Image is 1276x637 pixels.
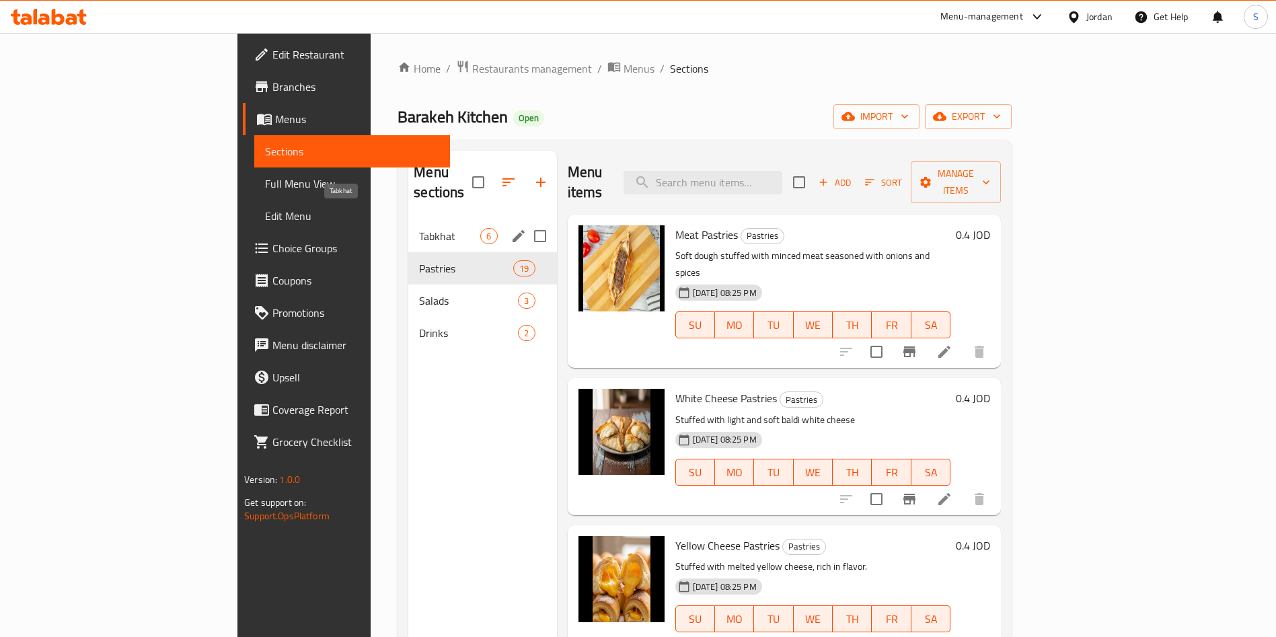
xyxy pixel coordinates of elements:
img: Yellow Cheese Pastries [578,536,665,622]
button: SU [675,311,715,338]
span: Add item [813,172,856,193]
span: Edit Menu [265,208,440,224]
span: TH [838,609,866,629]
a: Menus [607,60,654,77]
a: Restaurants management [456,60,592,77]
button: TU [754,605,793,632]
span: WE [799,315,827,335]
button: delete [963,336,996,368]
input: search [624,171,782,194]
span: Select all sections [464,168,492,196]
span: FR [877,609,905,629]
a: Edit Menu [254,200,451,232]
button: Branch-specific-item [893,336,926,368]
div: Pastries [741,228,784,244]
span: Pastries [419,260,513,276]
span: Pastries [741,228,784,243]
div: items [518,325,535,341]
span: Promotions [272,305,440,321]
span: 19 [514,262,534,275]
div: Drinks2 [408,317,556,349]
span: Select to update [862,338,891,366]
span: Sections [670,61,708,77]
a: Edit Restaurant [243,38,451,71]
span: Restaurants management [472,61,592,77]
span: Yellow Cheese Pastries [675,535,780,556]
button: Add section [525,166,557,198]
button: MO [715,605,754,632]
button: TU [754,311,793,338]
span: 3 [519,295,534,307]
button: Branch-specific-item [893,483,926,515]
a: Support.OpsPlatform [244,507,330,525]
button: TH [833,605,872,632]
span: import [844,108,909,125]
img: White Cheese Pastries [578,389,665,475]
div: Pastries19 [408,252,556,285]
button: FR [872,311,911,338]
a: Promotions [243,297,451,329]
a: Menu disclaimer [243,329,451,361]
span: Select section [785,168,813,196]
button: SU [675,605,715,632]
span: FR [877,315,905,335]
h6: 0.4 JOD [956,225,990,244]
a: Edit menu item [936,491,952,507]
span: [DATE] 08:25 PM [687,433,762,446]
span: Drinks [419,325,518,341]
span: SA [917,315,945,335]
button: Add [813,172,856,193]
span: Menu disclaimer [272,337,440,353]
span: TU [759,609,788,629]
span: Coverage Report [272,402,440,418]
div: items [480,228,497,244]
span: Version: [244,471,277,488]
span: Sort [865,175,902,190]
span: Pastries [780,392,823,408]
span: Manage items [922,165,990,199]
span: MO [720,463,749,482]
span: Sort sections [492,166,525,198]
span: 2 [519,327,534,340]
span: Grocery Checklist [272,434,440,450]
a: Sections [254,135,451,167]
span: TH [838,315,866,335]
span: Barakeh Kitchen [398,102,508,132]
span: Add [817,175,853,190]
span: MO [720,609,749,629]
span: Sections [265,143,440,159]
button: SA [911,605,950,632]
a: Menus [243,103,451,135]
h2: Menu items [568,162,608,202]
button: import [833,104,920,129]
span: SU [681,315,710,335]
span: [DATE] 08:25 PM [687,580,762,593]
button: FR [872,459,911,486]
p: Soft dough stuffed with minced meat seasoned with onions and spices [675,248,951,281]
a: Upsell [243,361,451,394]
span: SU [681,609,710,629]
div: Jordan [1086,9,1113,24]
span: S [1253,9,1259,24]
span: Choice Groups [272,240,440,256]
span: SA [917,609,945,629]
span: Salads [419,293,518,309]
span: Tabkhat [419,228,480,244]
span: MO [720,315,749,335]
div: Menu-management [940,9,1023,25]
nav: breadcrumb [398,60,1012,77]
button: delete [963,483,996,515]
span: White Cheese Pastries [675,388,777,408]
div: Open [513,110,544,126]
a: Grocery Checklist [243,426,451,458]
img: Meat Pastries [578,225,665,311]
span: TH [838,463,866,482]
div: Pastries [782,539,826,555]
div: Tabkhat6edit [408,220,556,252]
button: SA [911,459,950,486]
span: TU [759,463,788,482]
button: TH [833,459,872,486]
span: SU [681,463,710,482]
